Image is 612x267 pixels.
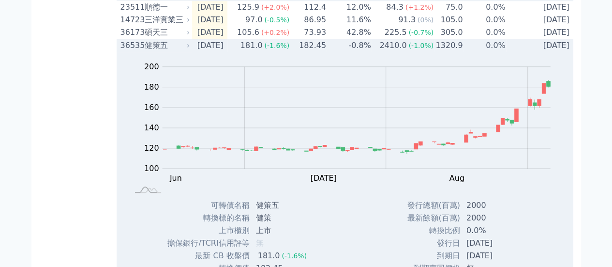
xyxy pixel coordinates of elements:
span: (+1.2%) [405,3,433,11]
div: 181.0 [239,40,265,51]
span: (-1.6%) [264,42,289,49]
span: 無 [256,238,264,248]
span: (-1.6%) [282,252,307,260]
td: 0.0% [463,14,506,26]
span: (+0.2%) [261,29,289,36]
tspan: 100 [144,164,159,173]
div: 125.9 [235,1,261,13]
span: (-1.0%) [408,42,433,49]
td: 11.6% [327,14,372,26]
g: Chart [139,62,565,183]
tspan: 200 [144,62,159,71]
td: 擔保銀行/TCRI信用評等 [156,237,250,250]
td: 0.0% [461,224,534,237]
span: (0%) [418,16,433,24]
td: 2000 [461,199,534,212]
td: 健策 [250,212,320,224]
td: 上市櫃別 [156,224,250,237]
td: 182.45 [290,39,327,52]
td: 2000 [461,212,534,224]
td: [DATE] [192,14,227,26]
tspan: Jun [169,173,182,183]
td: 112.4 [290,0,327,14]
tspan: [DATE] [310,173,336,183]
div: 三洋實業三 [145,14,188,26]
tspan: Aug [449,173,464,183]
td: [DATE] [461,250,534,262]
td: 0.0% [463,39,506,52]
div: 91.3 [396,14,418,26]
div: 14723 [120,14,142,26]
td: 75.0 [434,0,463,14]
tspan: 140 [144,123,159,132]
td: 上市 [250,224,320,237]
div: 順德一 [145,1,188,13]
td: 轉換比例 [398,224,461,237]
td: 86.95 [290,14,327,26]
div: 碩天三 [145,27,188,38]
td: 1320.9 [434,39,463,52]
td: 42.8% [327,26,372,39]
div: 181.0 [256,250,282,262]
td: 健策五 [250,199,320,212]
td: 可轉債名稱 [156,199,250,212]
td: 發行日 [398,237,461,250]
tspan: 180 [144,82,159,92]
td: 發行總額(百萬) [398,199,461,212]
td: [DATE] [461,237,534,250]
div: 97.0 [243,14,265,26]
td: 105.0 [434,14,463,26]
div: 健策五 [145,40,188,51]
td: [DATE] [192,0,227,14]
td: [DATE] [506,14,573,26]
td: 0.0% [463,0,506,14]
tspan: 160 [144,103,159,112]
span: (-0.7%) [408,29,433,36]
div: 2410.0 [377,40,408,51]
td: [DATE] [192,26,227,39]
td: 0.0% [463,26,506,39]
td: [DATE] [506,39,573,52]
div: 105.6 [235,27,261,38]
td: 305.0 [434,26,463,39]
td: 最新 CB 收盤價 [156,250,250,262]
td: [DATE] [506,26,573,39]
td: [DATE] [506,0,573,14]
td: -0.8% [327,39,372,52]
div: 23511 [120,1,142,13]
div: 36173 [120,27,142,38]
div: 84.3 [384,1,405,13]
td: 轉換標的名稱 [156,212,250,224]
td: 最新餘額(百萬) [398,212,461,224]
span: (+2.0%) [261,3,289,11]
td: 73.93 [290,26,327,39]
span: (-0.5%) [264,16,289,24]
td: 12.0% [327,0,372,14]
td: [DATE] [192,39,227,52]
td: 到期日 [398,250,461,262]
div: 36535 [120,40,142,51]
tspan: 120 [144,143,159,153]
div: 225.5 [383,27,409,38]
